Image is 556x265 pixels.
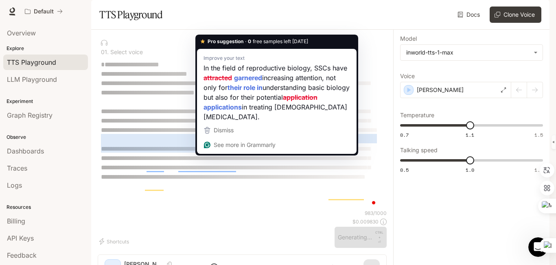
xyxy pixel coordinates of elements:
p: [PERSON_NAME] [417,86,464,94]
span: 0.5 [400,166,409,173]
button: Upload attachment [13,175,19,182]
div: inworld-tts-1-max [401,45,543,60]
b: Reconnect [124,209,155,215]
p: Model [400,36,417,42]
h1: Rubber Duck [39,4,81,10]
button: Reconnect [124,210,155,215]
textarea: To enrich screen reader interactions, please activate Accessibility in Grammarly extension settings [101,60,379,210]
p: Temperature [400,112,434,118]
button: Shortcuts [98,235,132,248]
div: Hi! I'm Inworld's Rubber Duck AI Agent. I can answer questions related to Inworld's products, lik... [7,32,134,90]
div: Close [143,3,158,18]
span: 1.5 [534,131,543,138]
div: Rubber Duck • AI Agent • Just now [13,91,97,96]
p: Default [34,8,54,15]
p: $ 0.009830 [352,218,379,225]
button: Gif picker [39,175,45,182]
button: go back [5,3,21,19]
p: 983 / 1000 [365,210,387,217]
textarea: Ask a question… [7,158,156,172]
div: Hi! I'm Inworld's Rubber Duck AI Agent. I can answer questions related to Inworld's products, lik... [13,37,127,85]
button: Start recording [52,175,58,182]
p: Voice [400,73,415,79]
button: Emoji picker [26,175,32,182]
div: Rubber Duck says… [7,32,156,107]
button: All workspaces [21,3,66,20]
iframe: To enrich screen reader interactions, please activate Accessibility in Grammarly extension settings [528,237,548,257]
div: inworld-tts-1-max [406,48,530,57]
p: The team can also help [39,10,101,18]
button: Clone Voice [490,7,541,23]
span: 1.1 [466,131,474,138]
button: Home [127,3,143,19]
button: Send a message… [140,172,153,185]
h1: TTS Playground [99,7,162,23]
span: 0.7 [400,131,409,138]
a: Docs [456,7,483,23]
span: Can't load new messages [7,210,75,215]
p: Select voice [109,49,143,55]
img: Profile image for Rubber Duck [23,4,36,18]
p: Talking speed [400,147,438,153]
span: 1.0 [466,166,474,173]
p: 0 1 . [101,49,109,55]
span: 1.5 [534,166,543,173]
